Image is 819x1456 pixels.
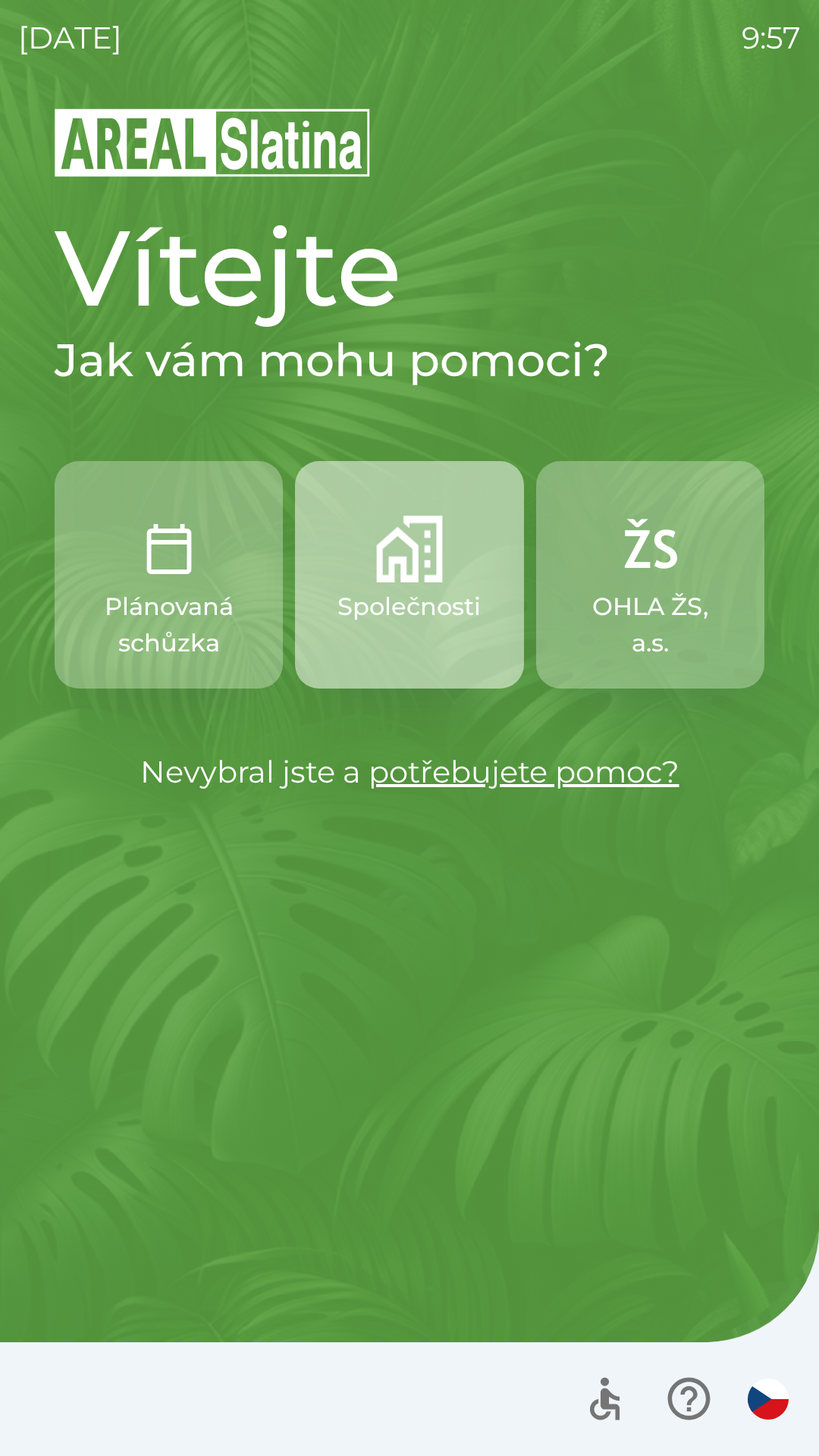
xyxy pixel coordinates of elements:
p: 9:57 [742,15,801,61]
h2: Jak vám mohu pomoci? [55,332,764,388]
img: Logo [55,106,764,179]
a: potřebujete pomoc? [369,753,679,790]
h1: Vítejte [55,203,764,332]
p: Společnosti [337,588,481,625]
p: [DATE] [18,15,122,61]
button: Společnosti [295,461,523,689]
img: 58b4041c-2a13-40f9-aad2-b58ace873f8c.png [376,516,443,582]
p: OHLA ŽS, a.s. [573,588,728,661]
button: OHLA ŽS, a.s. [536,461,764,689]
button: Plánovaná schůzka [55,461,283,689]
p: Plánovaná schůzka [91,588,246,661]
p: Nevybral jste a [55,749,764,795]
img: 9f72f9f4-8902-46ff-b4e6-bc4241ee3c12.png [617,516,683,582]
img: 0ea463ad-1074-4378-bee6-aa7a2f5b9440.png [136,516,202,582]
img: cs flag [748,1379,789,1420]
